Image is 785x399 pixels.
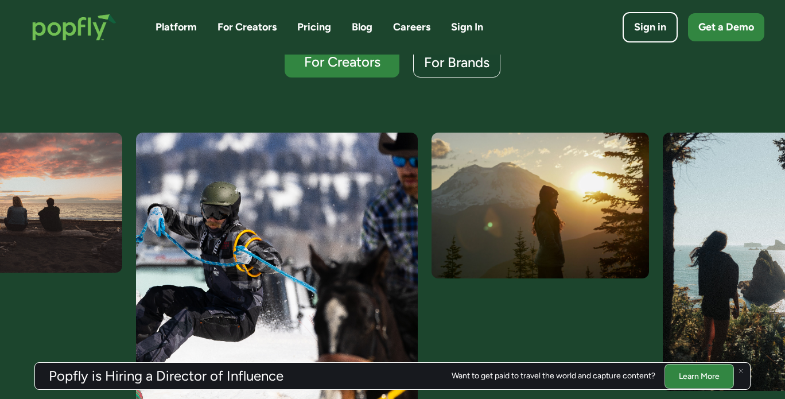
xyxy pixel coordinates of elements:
[623,12,678,42] a: Sign in
[413,47,500,78] a: For Brands
[664,363,734,388] a: Learn More
[297,20,331,34] a: Pricing
[451,20,483,34] a: Sign In
[688,13,764,41] a: Get a Demo
[424,55,489,69] div: For Brands
[217,20,277,34] a: For Creators
[285,47,399,78] a: For Creators
[21,2,128,52] a: home
[352,20,372,34] a: Blog
[393,20,430,34] a: Careers
[49,369,283,383] h3: Popfly is Hiring a Director of Influence
[452,371,655,381] div: Want to get paid to travel the world and capture content?
[634,20,666,34] div: Sign in
[698,20,754,34] div: Get a Demo
[156,20,197,34] a: Platform
[295,55,389,69] div: For Creators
